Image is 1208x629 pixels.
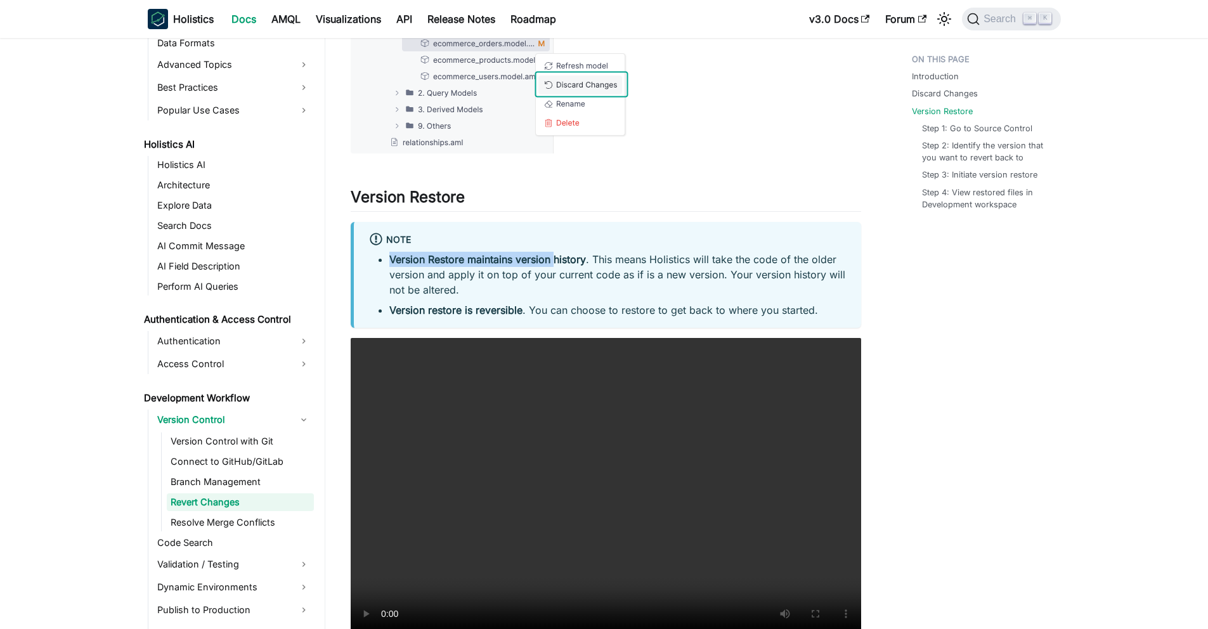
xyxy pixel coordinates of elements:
a: Step 1: Go to Source Control [922,122,1032,134]
a: Forum [878,9,934,29]
a: Release Notes [420,9,503,29]
strong: Version Restore maintains version history [389,253,586,266]
a: Development Workflow [140,389,314,407]
button: Switch between dark and light mode (currently light mode) [934,9,954,29]
img: Holistics [148,9,168,29]
a: AMQL [264,9,308,29]
div: Note [369,232,846,249]
a: Step 2: Identify the version that you want to revert back to [922,139,1048,164]
a: Discard Changes [912,88,978,100]
a: Revert Changes [167,493,314,511]
a: Best Practices [153,77,314,98]
a: Architecture [153,176,314,194]
a: Popular Use Cases [153,100,314,120]
button: Search (Command+K) [962,8,1060,30]
span: Search [980,13,1023,25]
a: Version Control with Git [167,432,314,450]
kbd: ⌘ [1023,13,1036,24]
a: Holistics AI [140,136,314,153]
a: Dynamic Environments [153,577,314,597]
a: Connect to GitHub/GitLab [167,453,314,470]
a: AI Commit Message [153,237,314,255]
a: Introduction [912,70,959,82]
a: Version Control [153,410,314,430]
a: Explore Data [153,197,314,214]
a: Publish to Production [153,600,314,620]
a: v3.0 Docs [802,9,878,29]
li: . This means Holistics will take the code of the older version and apply it on top of your curren... [389,252,846,297]
a: Docs [224,9,264,29]
a: Step 4: View restored files in Development workspace [922,186,1048,211]
a: Authentication [153,331,314,351]
li: . You can choose to restore to get back to where you started. [389,302,846,318]
a: Advanced Topics [153,55,314,75]
a: Version Restore [912,105,973,117]
a: Validation / Testing [153,554,314,574]
a: Step 3: Initiate version restore [922,169,1037,181]
a: Visualizations [308,9,389,29]
a: Access Control [153,354,314,374]
a: HolisticsHolistics [148,9,214,29]
kbd: K [1039,13,1051,24]
a: Resolve Merge Conflicts [167,514,314,531]
a: Branch Management [167,473,314,491]
nav: Docs sidebar [135,38,325,629]
a: Perform AI Queries [153,278,314,295]
a: Search Docs [153,217,314,235]
b: Holistics [173,11,214,27]
a: API [389,9,420,29]
a: Code Search [153,534,314,552]
a: Authentication & Access Control [140,311,314,328]
a: AI Field Description [153,257,314,275]
a: Roadmap [503,9,564,29]
strong: Version restore is reversible [389,304,523,316]
h2: Version Restore [351,188,861,212]
a: Data Formats [153,34,314,52]
a: Holistics AI [153,156,314,174]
